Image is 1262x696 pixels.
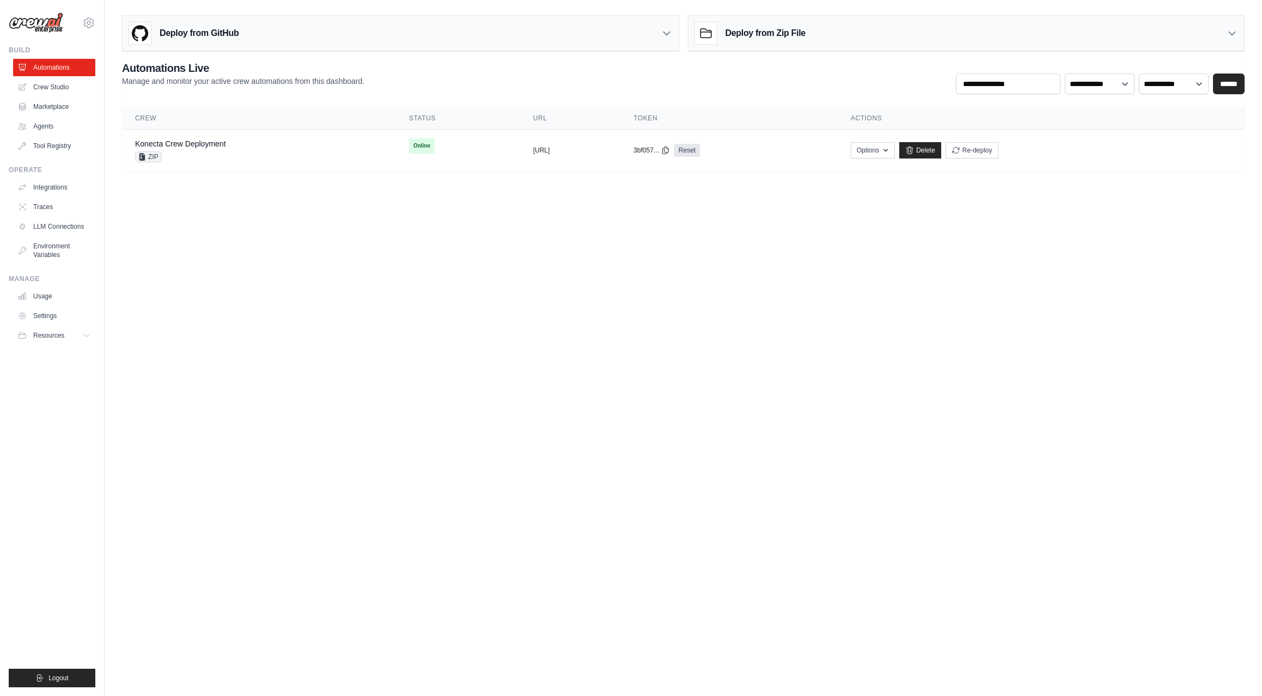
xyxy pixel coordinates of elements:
a: Agents [13,118,95,135]
button: 3bf057... [633,146,670,155]
a: LLM Connections [13,218,95,235]
th: URL [520,107,620,130]
img: Logo [9,13,63,33]
th: Actions [838,107,1245,130]
a: Usage [13,288,95,305]
a: Environment Variables [13,237,95,264]
a: Crew Studio [13,78,95,96]
th: Crew [122,107,396,130]
div: Operate [9,166,95,174]
div: Manage [9,274,95,283]
a: Marketplace [13,98,95,115]
th: Status [396,107,520,130]
h2: Automations Live [122,60,364,76]
a: Tool Registry [13,137,95,155]
p: Manage and monitor your active crew automations from this dashboard. [122,76,364,87]
h3: Deploy from Zip File [726,27,806,40]
span: Resources [33,331,64,340]
div: Build [9,46,95,54]
a: Integrations [13,179,95,196]
button: Resources [13,327,95,344]
a: Konecta Crew Deployment [135,139,226,148]
a: Delete [899,142,941,158]
button: Re-deploy [946,142,998,158]
a: Reset [674,144,700,157]
img: GitHub Logo [129,22,151,44]
button: Options [851,142,895,158]
span: ZIP [135,151,162,162]
button: Logout [9,669,95,687]
a: Automations [13,59,95,76]
a: Settings [13,307,95,325]
span: Online [409,138,435,154]
a: Traces [13,198,95,216]
h3: Deploy from GitHub [160,27,239,40]
th: Token [620,107,838,130]
span: Logout [48,674,69,682]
